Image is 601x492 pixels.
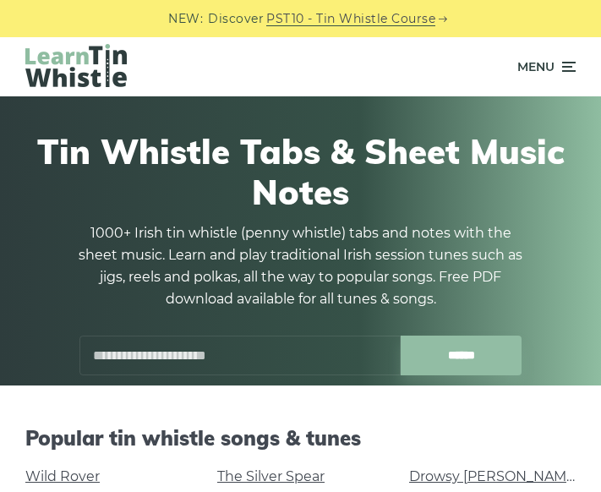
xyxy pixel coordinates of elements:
h2: Popular tin whistle songs & tunes [25,426,576,451]
img: LearnTinWhistle.com [25,44,127,87]
h1: Tin Whistle Tabs & Sheet Music Notes [34,131,567,212]
span: Menu [517,46,555,88]
a: Drowsy [PERSON_NAME] [409,468,580,484]
p: 1000+ Irish tin whistle (penny whistle) tabs and notes with the sheet music. Learn and play tradi... [73,222,529,310]
a: Wild Rover [25,468,100,484]
a: The Silver Spear [217,468,325,484]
